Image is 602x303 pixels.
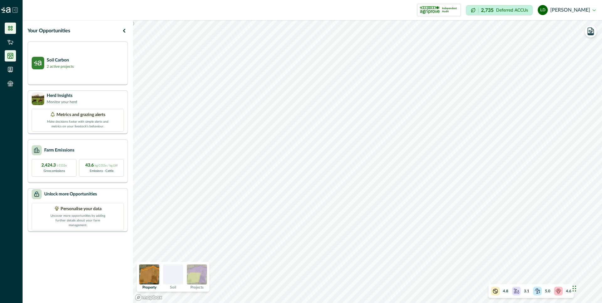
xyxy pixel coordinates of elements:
p: Soil [170,285,176,289]
p: Make decisions faster with simple alerts and metrics on your livestock’s behaviour. [46,118,109,129]
p: 4.8 [503,288,508,294]
p: 2,424.3 [41,162,67,169]
button: leonie doran[PERSON_NAME] [538,3,596,18]
p: 3.1 [524,288,529,294]
p: Emissions - Cattle [90,169,114,173]
p: Property [142,285,156,289]
img: certification logo [420,5,440,15]
p: Metrics and grazing alerts [56,112,105,118]
p: Unlock more Opportunities [44,191,97,198]
p: 43.6 [85,162,118,169]
img: projects preview [187,264,207,284]
img: property preview [139,264,159,284]
p: Herd Insights [47,93,77,99]
div: Drag [573,279,576,298]
a: Mapbox logo [135,294,162,301]
iframe: Chat Widget [571,273,602,303]
p: Deferred ACCUs [496,8,528,13]
p: 2 active projects [47,64,74,69]
p: 5.0 [545,288,550,294]
p: Gross emissions [44,169,65,173]
p: Your Opportunities [28,27,70,35]
p: 4.6 [566,288,571,294]
p: Farm Emissions [44,147,74,154]
p: Uncover more opportunities by adding further details about your farm management. [46,212,109,228]
span: t CO2e [57,164,67,167]
p: Monitor your herd [47,99,77,105]
p: Personalise your data [61,206,102,212]
img: Logo [1,7,11,13]
span: kg CO2e / kg LW [95,164,118,167]
p: 2,735 [481,8,494,13]
p: Projects [190,285,203,289]
p: Independent Audit [442,7,458,13]
p: Soil Carbon [47,57,74,64]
